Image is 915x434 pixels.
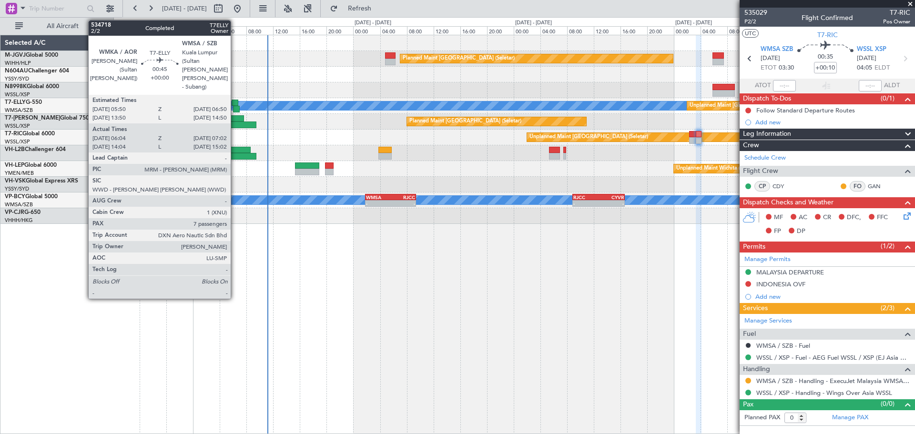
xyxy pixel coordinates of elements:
[755,118,910,126] div: Add new
[434,26,460,35] div: 12:00
[5,178,78,184] a: VH-VSKGlobal Express XRS
[761,45,793,54] span: WMSA SZB
[883,18,910,26] span: Pos Owner
[877,213,888,222] span: FFC
[5,162,24,168] span: VH-LEP
[744,255,791,264] a: Manage Permits
[756,268,824,276] div: MALAYSIA DEPARTURE
[756,389,892,397] a: WSSL / XSP - Handling - Wings Over Asia WSSL
[756,353,910,362] a: WSSL / XSP - Fuel - AEG Fuel WSSL / XSP (EJ Asia Only)
[366,201,390,206] div: -
[173,147,193,153] div: PHNL
[756,280,805,288] div: INDONESIA OVF
[5,147,66,152] a: VH-L2BChallenger 604
[881,241,895,251] span: (1/2)
[514,26,540,35] div: 00:00
[166,26,193,35] div: 20:00
[755,293,910,301] div: Add new
[884,81,900,91] span: ALDT
[355,19,391,27] div: [DATE] - [DATE]
[5,178,26,184] span: VH-VSK
[647,26,674,35] div: 20:00
[817,30,838,40] span: T7-RIC
[857,45,886,54] span: WSSL XSP
[797,227,805,236] span: DP
[743,399,753,410] span: Pax
[193,147,213,153] div: NFFN
[594,26,620,35] div: 12:00
[409,114,521,129] div: Planned Maint [GEOGRAPHIC_DATA] (Seletar)
[755,81,771,91] span: ATOT
[881,93,895,103] span: (0/1)
[850,181,865,192] div: FO
[5,107,33,114] a: WMSA/SZB
[193,26,220,35] div: 00:00
[5,210,41,215] a: VP-CJRG-650
[599,194,624,200] div: CYVR
[5,84,27,90] span: N8998K
[874,63,890,73] span: ELDT
[176,153,197,159] div: 21:19 Z
[115,19,152,27] div: [DATE] - [DATE]
[743,329,756,340] span: Fuel
[774,213,783,222] span: MF
[599,201,624,206] div: -
[744,413,780,423] label: Planned PAX
[5,52,58,58] a: M-JGVJGlobal 5000
[832,413,868,423] a: Manage PAX
[743,129,791,140] span: Leg Information
[773,80,796,91] input: --:--
[744,316,792,326] a: Manage Services
[802,13,853,23] div: Flight Confirmed
[761,54,780,63] span: [DATE]
[220,26,246,35] div: 04:00
[744,18,767,26] span: P2/2
[744,153,786,163] a: Schedule Crew
[366,194,390,200] div: WMSA
[883,8,910,18] span: T7-RIC
[5,84,59,90] a: N8998KGlobal 6000
[5,138,30,145] a: WSSL/XSP
[774,227,781,236] span: FP
[743,197,834,208] span: Dispatch Checks and Weather
[881,399,895,409] span: (0/0)
[5,68,28,74] span: N604AU
[5,162,57,168] a: VH-LEPGlobal 6000
[881,303,895,313] span: (2/3)
[380,26,407,35] div: 04:00
[5,68,69,74] a: N604AUChallenger 604
[743,303,768,314] span: Services
[5,115,92,121] a: T7-[PERSON_NAME]Global 7500
[403,51,515,66] div: Planned Maint [GEOGRAPHIC_DATA] (Seletar)
[727,26,754,35] div: 08:00
[847,213,861,222] span: DFC,
[779,63,794,73] span: 03:30
[823,213,831,222] span: CR
[5,115,60,121] span: T7-[PERSON_NAME]
[674,26,701,35] div: 00:00
[29,1,84,16] input: Trip Number
[194,19,231,27] div: [DATE] - [DATE]
[743,242,765,252] span: Permits
[515,19,552,27] div: [DATE] - [DATE]
[140,26,166,35] div: 16:00
[818,52,833,62] span: 00:35
[5,185,29,192] a: YSSY/SYD
[5,170,34,177] a: YMEN/MEB
[197,153,218,159] div: 03:58 Z
[353,26,380,35] div: 00:00
[5,75,29,82] a: YSSY/SYD
[857,63,872,73] span: 04:05
[391,201,415,206] div: -
[487,26,514,35] div: 20:00
[529,130,648,144] div: Unplanned Maint [GEOGRAPHIC_DATA] (Seletar)
[756,377,910,385] a: WMSA / SZB - Handling - ExecuJet Malaysia WMSA / SZB
[5,100,26,105] span: T7-ELLY
[743,140,759,151] span: Crew
[743,93,791,104] span: Dispatch To-Dos
[5,194,58,200] a: VP-BCYGlobal 5000
[391,194,415,200] div: RJCC
[300,26,326,35] div: 16:00
[5,91,30,98] a: WSSL/XSP
[756,342,810,350] a: WMSA / SZB - Fuel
